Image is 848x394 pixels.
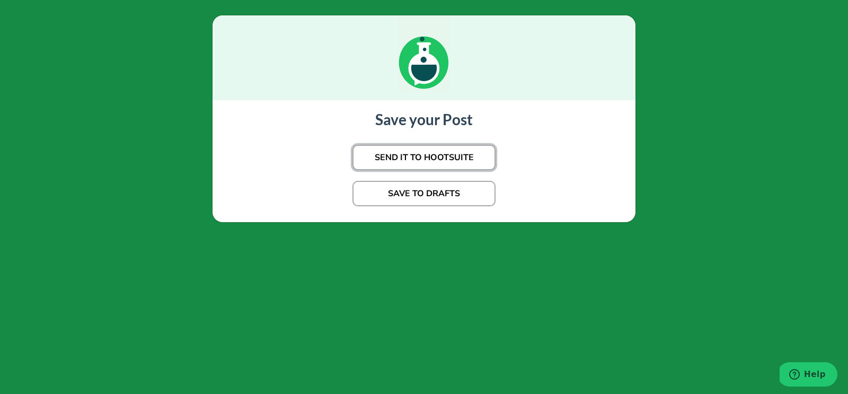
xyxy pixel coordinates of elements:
button: SEND IT TO HOOTSUITE [352,145,496,170]
img: loading_green.c7b22621.gif [397,15,450,91]
button: SAVE TO DRAFTS [352,181,496,206]
h3: Save your Post [223,111,625,129]
iframe: Opens a widget where you can find more information [780,362,837,389]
